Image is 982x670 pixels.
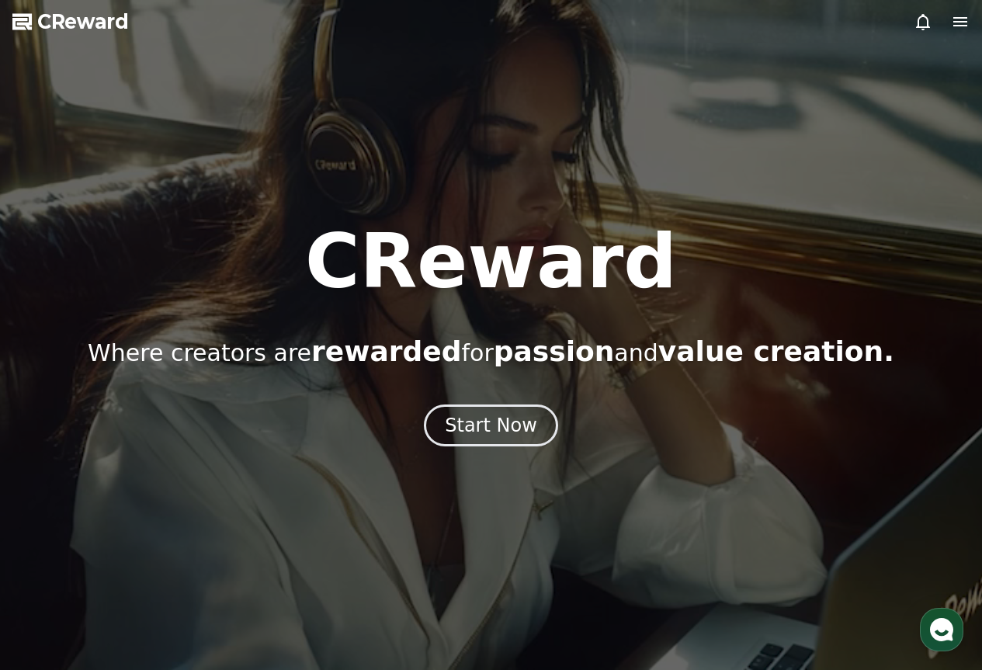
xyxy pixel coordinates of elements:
[12,9,129,34] a: CReward
[424,404,558,446] button: Start Now
[658,335,894,367] span: value creation.
[445,413,537,438] div: Start Now
[494,335,615,367] span: passion
[424,420,558,435] a: Start Now
[305,224,677,299] h1: CReward
[88,336,894,367] p: Where creators are for and
[311,335,461,367] span: rewarded
[37,9,129,34] span: CReward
